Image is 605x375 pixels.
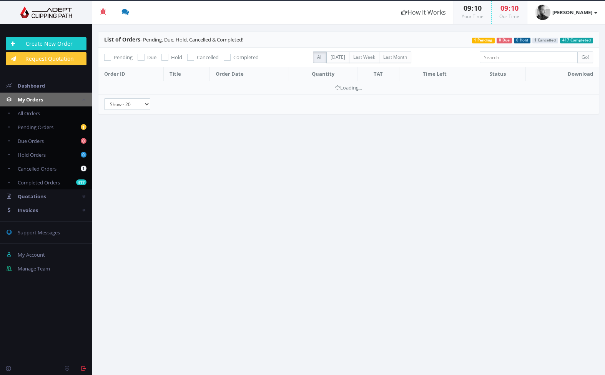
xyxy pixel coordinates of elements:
small: Your Time [462,13,484,20]
span: 09 [500,3,508,13]
span: List of Orders [104,36,140,43]
span: Hold Orders [18,151,46,158]
span: Cancelled Orders [18,165,57,172]
th: TAT [357,67,399,81]
span: 10 [474,3,482,13]
a: Create New Order [6,37,86,50]
span: Due [147,54,156,61]
span: Invoices [18,207,38,214]
a: [PERSON_NAME] [527,1,605,24]
span: : [471,3,474,13]
span: - Pending, Due, Hold, Cancelled & Completed! [104,36,243,43]
span: Due Orders [18,138,44,144]
label: [DATE] [326,51,349,63]
th: Order Date [210,67,289,81]
span: 1 Pending [472,38,495,43]
span: Dashboard [18,82,45,89]
th: Time Left [399,67,470,81]
th: Download [525,67,599,81]
span: Pending Orders [18,124,53,131]
span: : [508,3,511,13]
label: Last Week [349,51,379,63]
span: Pending [114,54,133,61]
span: My Orders [18,96,43,103]
a: How It Works [394,1,454,24]
span: All Orders [18,110,40,117]
th: Status [470,67,525,81]
small: Our Time [499,13,519,20]
span: My Account [18,251,45,258]
span: Quantity [312,70,334,77]
b: 1 [81,124,86,130]
b: 0 [81,152,86,158]
strong: [PERSON_NAME] [552,9,592,16]
img: Adept Graphics [6,7,86,18]
span: 0 Due [497,38,512,43]
span: 10 [511,3,519,13]
img: timthumb.php [535,5,550,20]
th: Order ID [98,67,163,81]
span: 09 [464,3,471,13]
span: 417 Completed [560,38,593,43]
span: Quotations [18,193,46,200]
span: Completed [233,54,259,61]
span: 1 Cancelled [532,38,558,43]
b: 1 [81,166,86,171]
span: 0 Hold [514,38,530,43]
label: All [313,51,327,63]
span: Support Messages [18,229,60,236]
span: Cancelled [197,54,219,61]
a: Request Quotation [6,52,86,65]
input: Search [480,51,578,63]
input: Go! [577,51,593,63]
span: Hold [171,54,182,61]
span: Completed Orders [18,179,60,186]
b: 0 [81,138,86,144]
b: 417 [76,179,86,185]
td: Loading... [98,81,599,94]
th: Title [163,67,210,81]
label: Last Month [379,51,411,63]
span: Manage Team [18,265,50,272]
